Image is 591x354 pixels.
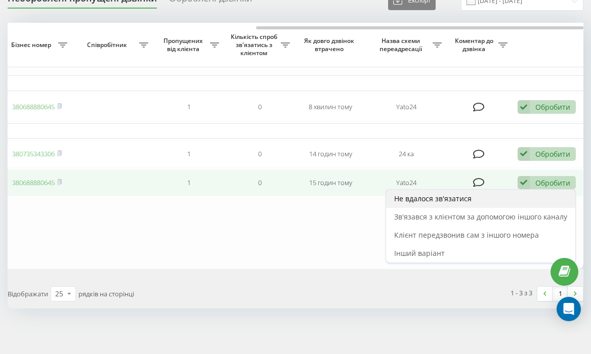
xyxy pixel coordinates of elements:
[7,41,58,49] span: Бізнес номер
[12,178,55,187] a: 380688880645
[78,289,134,298] span: рядків на сторінці
[158,37,210,53] span: Пропущених від клієнта
[511,288,532,298] div: 1 - 3 з 3
[295,141,366,167] td: 14 годин тому
[77,41,139,49] span: Співробітник
[295,169,366,196] td: 15 годин тому
[394,230,539,240] span: Клієнт передзвонив сам з іншого номера
[295,93,366,121] td: 8 хвилин тому
[366,141,447,167] td: 24 ка
[303,37,358,53] span: Як довго дзвінок втрачено
[153,169,224,196] td: 1
[394,212,567,222] span: Зв'язався з клієнтом за допомогою іншого каналу
[224,93,295,121] td: 0
[153,141,224,167] td: 1
[394,248,445,258] span: Інший варіант
[224,169,295,196] td: 0
[535,149,570,159] div: Обробити
[153,93,224,121] td: 1
[553,287,568,301] a: 1
[12,102,55,111] a: 380688880645
[535,178,570,188] div: Обробити
[366,169,447,196] td: Yato24
[8,289,48,298] span: Відображати
[535,102,570,112] div: Обробити
[224,141,295,167] td: 0
[55,289,63,299] div: 25
[452,37,498,53] span: Коментар до дзвінка
[12,149,55,158] a: 380735343306
[394,194,472,203] span: Не вдалося зв'язатися
[557,297,581,321] div: Open Intercom Messenger
[366,93,447,121] td: Yato24
[371,37,433,53] span: Назва схеми переадресації
[229,33,281,57] span: Кількість спроб зв'язатись з клієнтом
